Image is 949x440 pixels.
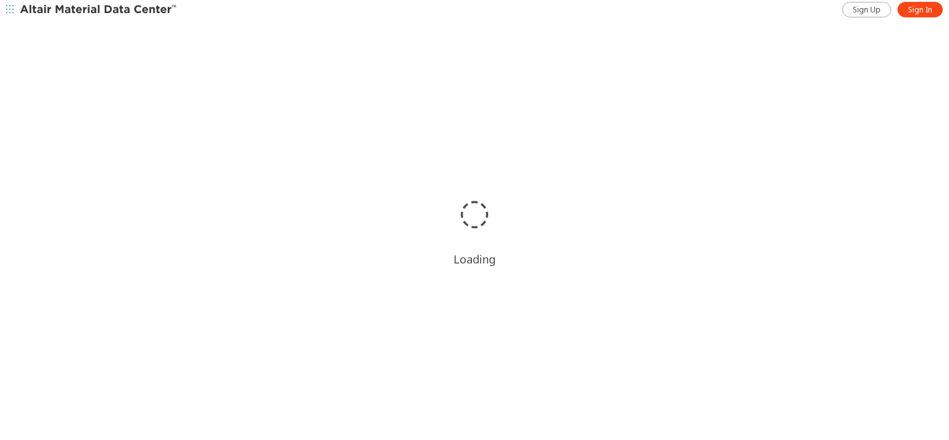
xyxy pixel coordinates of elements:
[842,2,891,17] a: Sign Up
[20,4,178,16] img: Altair Material Data Center
[453,252,496,267] div: Loading
[908,5,932,15] span: Sign In
[853,5,881,15] span: Sign Up
[897,2,943,17] a: Sign In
